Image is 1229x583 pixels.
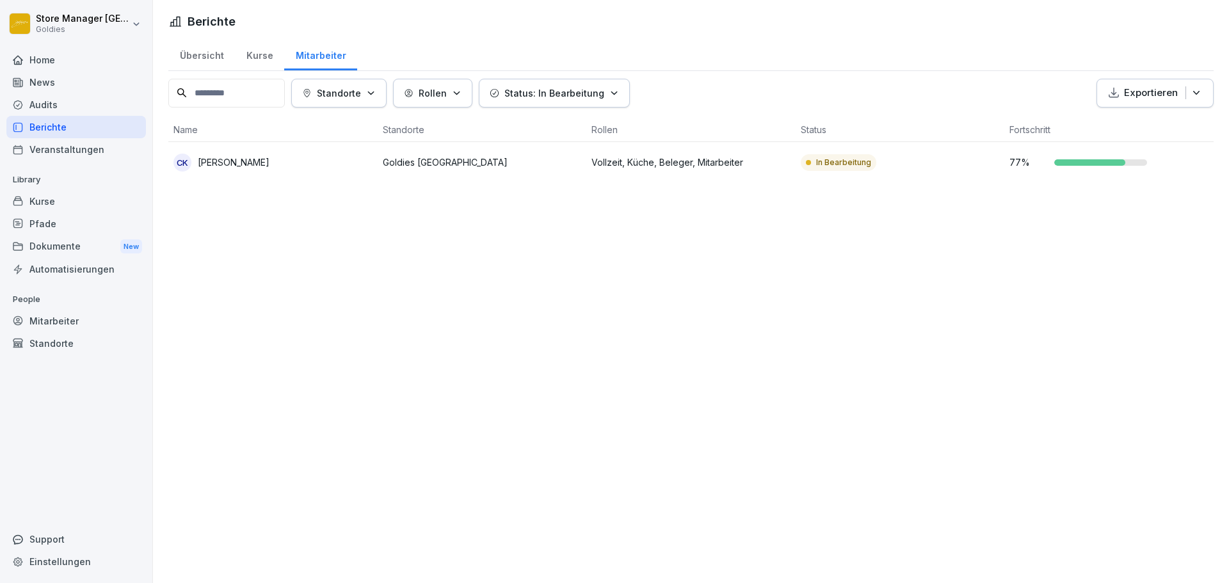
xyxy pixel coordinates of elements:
[120,239,142,254] div: New
[284,38,357,70] a: Mitarbeiter
[168,38,235,70] a: Übersicht
[6,190,146,212] a: Kurse
[6,71,146,93] a: News
[419,86,447,100] p: Rollen
[198,156,269,169] p: [PERSON_NAME]
[6,310,146,332] a: Mitarbeiter
[6,93,146,116] a: Audits
[591,156,791,169] p: Vollzeit, Küche, Beleger, Mitarbeiter
[6,138,146,161] a: Veranstaltungen
[36,13,129,24] p: Store Manager [GEOGRAPHIC_DATA]
[816,157,871,168] p: In Bearbeitung
[235,38,284,70] a: Kurse
[6,289,146,310] p: People
[6,235,146,259] div: Dokumente
[6,332,146,355] a: Standorte
[6,528,146,550] div: Support
[291,79,387,108] button: Standorte
[378,118,587,142] th: Standorte
[317,86,361,100] p: Standorte
[1004,118,1214,142] th: Fortschritt
[168,118,378,142] th: Name
[1009,156,1048,169] p: 77 %
[6,116,146,138] a: Berichte
[36,25,129,34] p: Goldies
[173,154,191,172] div: CK
[586,118,796,142] th: Rollen
[6,258,146,280] a: Automatisierungen
[393,79,472,108] button: Rollen
[6,550,146,573] a: Einstellungen
[796,118,1005,142] th: Status
[6,235,146,259] a: DokumenteNew
[479,79,630,108] button: Status: In Bearbeitung
[6,49,146,71] a: Home
[1124,86,1178,100] p: Exportieren
[1096,79,1214,108] button: Exportieren
[504,86,604,100] p: Status: In Bearbeitung
[6,212,146,235] a: Pfade
[383,156,582,169] p: Goldies [GEOGRAPHIC_DATA]
[6,170,146,190] p: Library
[188,13,236,30] h1: Berichte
